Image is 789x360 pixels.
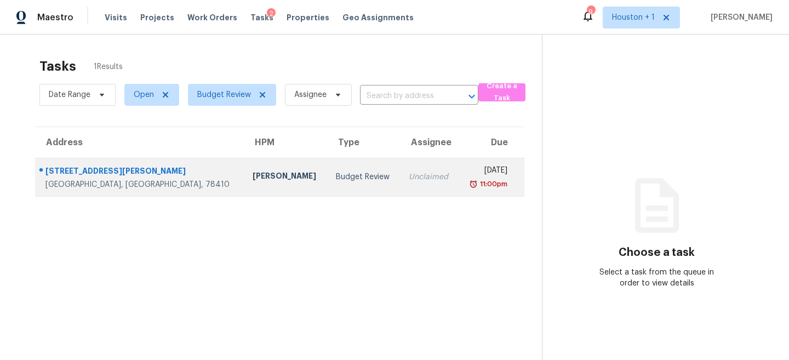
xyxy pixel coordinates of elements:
[599,267,714,289] div: Select a task from the queue in order to view details
[706,12,773,23] span: [PERSON_NAME]
[45,165,235,179] div: [STREET_ADDRESS][PERSON_NAME]
[327,127,400,158] th: Type
[478,179,507,190] div: 11:00pm
[39,61,76,72] h2: Tasks
[197,89,251,100] span: Budget Review
[409,172,450,182] div: Unclaimed
[253,170,318,184] div: [PERSON_NAME]
[478,83,525,101] button: Create a Task
[342,12,414,23] span: Geo Assignments
[294,89,327,100] span: Assignee
[45,179,235,190] div: [GEOGRAPHIC_DATA], [GEOGRAPHIC_DATA], 78410
[360,88,448,105] input: Search by address
[140,12,174,23] span: Projects
[49,89,90,100] span: Date Range
[187,12,237,23] span: Work Orders
[587,7,594,18] div: 9
[244,127,327,158] th: HPM
[35,127,244,158] th: Address
[469,179,478,190] img: Overdue Alarm Icon
[250,14,273,21] span: Tasks
[134,89,154,100] span: Open
[94,61,123,72] span: 1 Results
[400,127,459,158] th: Assignee
[619,247,695,258] h3: Choose a task
[267,8,276,19] div: 2
[37,12,73,23] span: Maestro
[484,80,520,105] span: Create a Task
[459,127,524,158] th: Due
[336,172,391,182] div: Budget Review
[612,12,655,23] span: Houston + 1
[464,89,479,104] button: Open
[467,165,507,179] div: [DATE]
[105,12,127,23] span: Visits
[287,12,329,23] span: Properties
